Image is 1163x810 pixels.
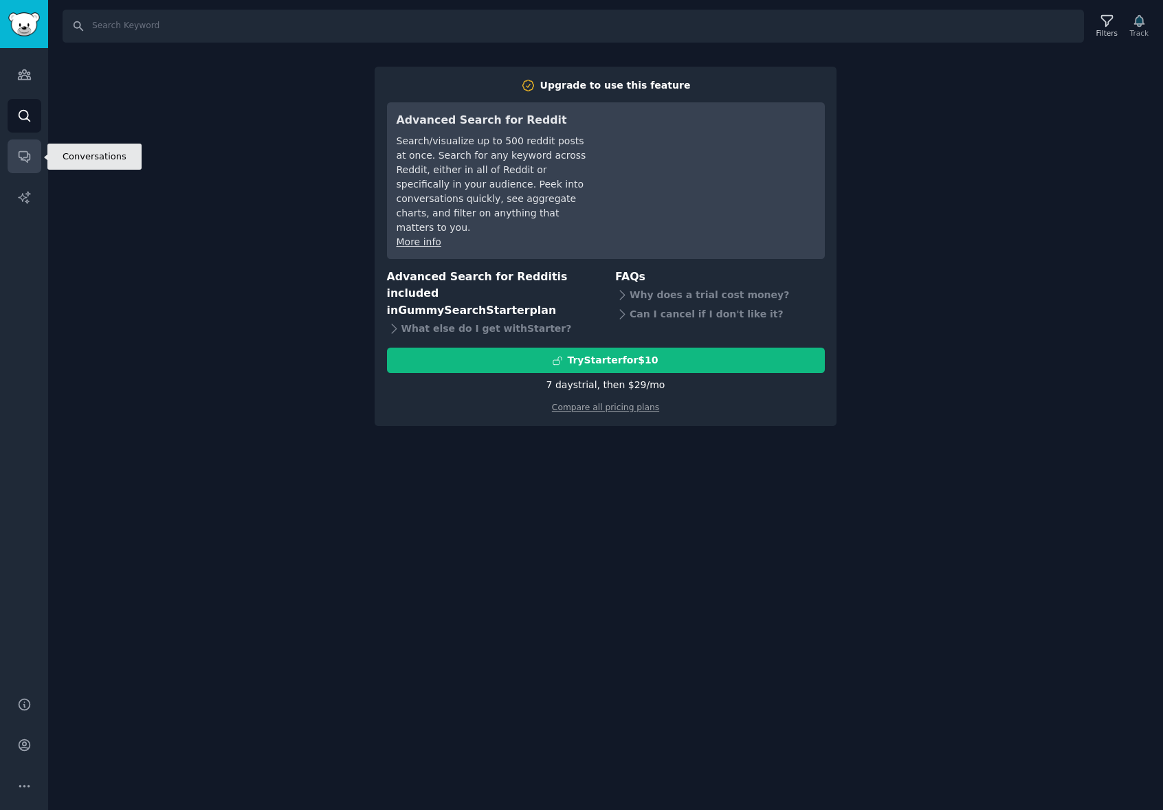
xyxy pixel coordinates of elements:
[397,236,441,247] a: More info
[387,319,597,338] div: What else do I get with Starter ?
[387,348,825,373] button: TryStarterfor$10
[552,403,659,412] a: Compare all pricing plans
[615,304,825,324] div: Can I cancel if I don't like it?
[615,269,825,286] h3: FAQs
[609,112,815,215] iframe: YouTube video player
[567,353,658,368] div: Try Starter for $10
[397,112,590,129] h3: Advanced Search for Reddit
[387,269,597,319] h3: Advanced Search for Reddit is included in plan
[398,304,529,317] span: GummySearch Starter
[615,285,825,304] div: Why does a trial cost money?
[546,378,665,392] div: 7 days trial, then $ 29 /mo
[1096,28,1118,38] div: Filters
[63,10,1084,43] input: Search Keyword
[8,12,40,36] img: GummySearch logo
[397,134,590,235] div: Search/visualize up to 500 reddit posts at once. Search for any keyword across Reddit, either in ...
[540,78,691,93] div: Upgrade to use this feature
